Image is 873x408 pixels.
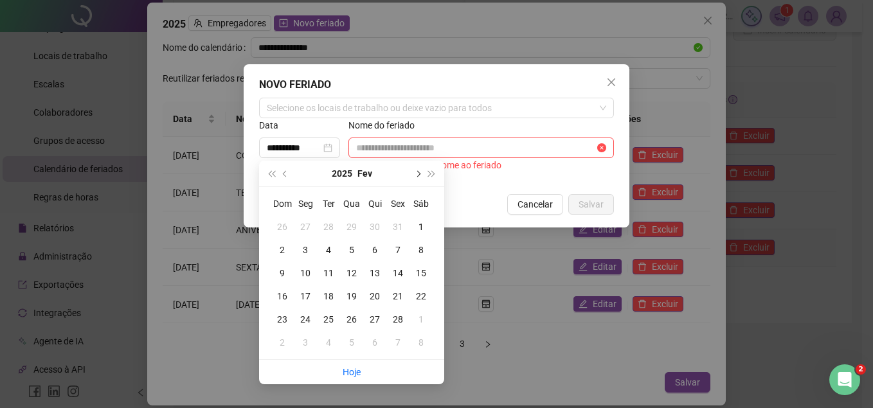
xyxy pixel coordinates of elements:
[413,312,429,327] div: 1
[271,262,294,285] td: 2025-02-09
[413,288,429,304] div: 22
[317,262,340,285] td: 2025-02-11
[344,335,359,350] div: 5
[298,219,313,235] div: 27
[271,238,294,262] td: 2025-02-02
[386,238,410,262] td: 2025-02-07
[363,192,386,215] th: Qui
[321,219,336,235] div: 28
[264,161,278,186] button: super-prev-year
[294,238,317,262] td: 2025-02-03
[410,285,433,308] td: 2025-02-22
[298,288,313,304] div: 17
[294,215,317,238] td: 2025-01-27
[425,161,439,186] button: super-next-year
[344,312,359,327] div: 26
[317,238,340,262] td: 2025-02-04
[340,192,363,215] th: Qua
[390,288,406,304] div: 21
[271,285,294,308] td: 2025-02-16
[321,312,336,327] div: 25
[271,215,294,238] td: 2025-01-26
[259,118,287,132] label: Data
[410,238,433,262] td: 2025-02-08
[344,242,359,258] div: 5
[390,242,406,258] div: 7
[390,312,406,327] div: 28
[601,72,622,93] button: Close
[340,238,363,262] td: 2025-02-05
[410,215,433,238] td: 2025-02-01
[367,288,382,304] div: 20
[363,308,386,331] td: 2025-02-27
[413,265,429,281] div: 15
[348,158,614,172] div: Você deve atribuir um nome ao feriado
[274,335,290,350] div: 2
[278,161,292,186] button: prev-year
[363,238,386,262] td: 2025-02-06
[363,331,386,354] td: 2025-03-06
[363,262,386,285] td: 2025-02-13
[340,308,363,331] td: 2025-02-26
[507,194,563,215] button: Cancelar
[829,364,860,395] iframe: Intercom live chat
[363,285,386,308] td: 2025-02-20
[294,285,317,308] td: 2025-02-17
[410,192,433,215] th: Sáb
[271,192,294,215] th: Dom
[390,265,406,281] div: 14
[413,219,429,235] div: 1
[343,367,361,377] a: Hoje
[856,364,866,375] span: 2
[413,335,429,350] div: 8
[386,215,410,238] td: 2025-01-31
[274,312,290,327] div: 23
[367,265,382,281] div: 13
[348,118,423,132] label: Nome do feriado
[294,308,317,331] td: 2025-02-24
[386,331,410,354] td: 2025-03-07
[317,308,340,331] td: 2025-02-25
[517,197,553,211] span: Cancelar
[274,265,290,281] div: 9
[321,288,336,304] div: 18
[274,219,290,235] div: 26
[606,77,616,87] span: close
[274,288,290,304] div: 16
[410,331,433,354] td: 2025-03-08
[344,288,359,304] div: 19
[390,335,406,350] div: 7
[298,242,313,258] div: 3
[367,335,382,350] div: 6
[386,192,410,215] th: Sex
[298,335,313,350] div: 3
[294,331,317,354] td: 2025-03-03
[386,308,410,331] td: 2025-02-28
[317,215,340,238] td: 2025-01-28
[367,242,382,258] div: 6
[317,331,340,354] td: 2025-03-04
[413,242,429,258] div: 8
[344,265,359,281] div: 12
[386,262,410,285] td: 2025-02-14
[363,215,386,238] td: 2025-01-30
[321,242,336,258] div: 4
[410,308,433,331] td: 2025-03-01
[344,219,359,235] div: 29
[317,285,340,308] td: 2025-02-18
[357,161,372,186] button: month panel
[340,285,363,308] td: 2025-02-19
[332,161,352,186] button: year panel
[298,265,313,281] div: 10
[317,192,340,215] th: Ter
[271,308,294,331] td: 2025-02-23
[340,262,363,285] td: 2025-02-12
[271,331,294,354] td: 2025-03-02
[386,285,410,308] td: 2025-02-21
[321,265,336,281] div: 11
[298,312,313,327] div: 24
[390,219,406,235] div: 31
[294,262,317,285] td: 2025-02-10
[274,242,290,258] div: 2
[340,215,363,238] td: 2025-01-29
